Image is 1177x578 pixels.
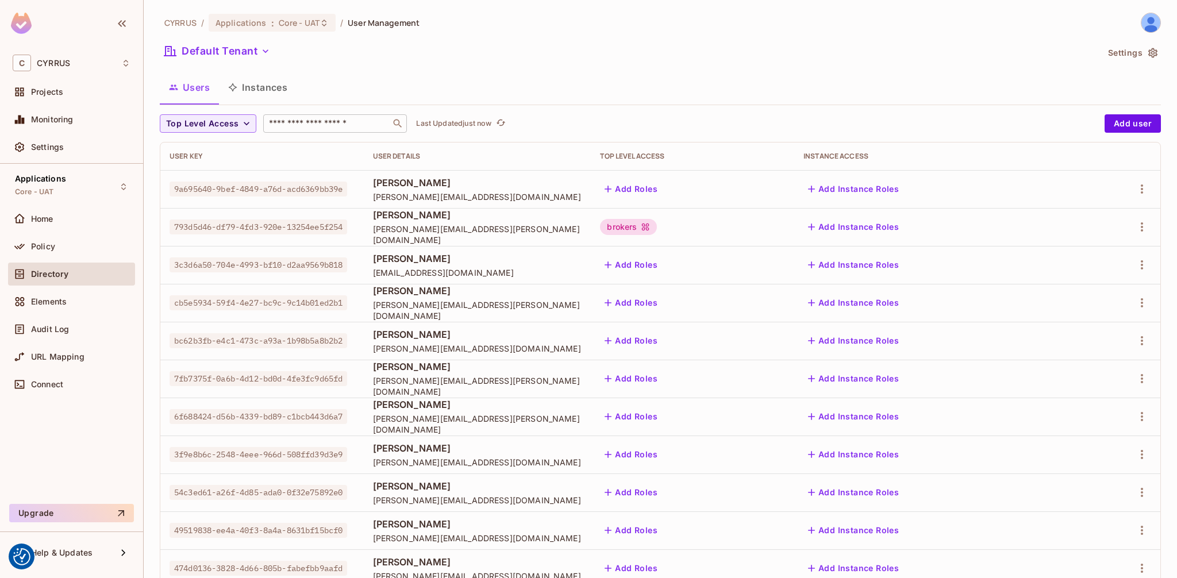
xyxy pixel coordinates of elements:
[201,17,204,28] li: /
[31,87,63,97] span: Projects
[600,152,785,161] div: Top Level Access
[31,380,63,389] span: Connect
[373,343,582,354] span: [PERSON_NAME][EMAIL_ADDRESS][DOMAIN_NAME]
[160,114,256,133] button: Top Level Access
[600,180,662,198] button: Add Roles
[279,17,320,28] span: Core - UAT
[31,297,67,306] span: Elements
[373,495,582,506] span: [PERSON_NAME][EMAIL_ADDRESS][DOMAIN_NAME]
[31,269,68,279] span: Directory
[31,214,53,224] span: Home
[600,407,662,426] button: Add Roles
[170,295,347,310] span: cb5e5934-59f4-4e27-bc9c-9c14b01ed2b1
[219,73,297,102] button: Instances
[13,548,30,565] button: Consent Preferences
[13,548,30,565] img: Revisit consent button
[15,187,54,196] span: Core - UAT
[803,218,903,236] button: Add Instance Roles
[600,294,662,312] button: Add Roles
[803,256,903,274] button: Add Instance Roles
[373,209,582,221] span: [PERSON_NAME]
[600,219,656,235] div: brokers
[11,13,32,34] img: SReyMgAAAABJRU5ErkJggg==
[271,18,275,28] span: :
[170,371,347,386] span: 7fb7375f-0a6b-4d12-bd0d-4fe3fc9d65fd
[170,257,347,272] span: 3c3d6a50-704e-4993-bf10-d2aa9569b818
[373,224,582,245] span: [PERSON_NAME][EMAIL_ADDRESS][PERSON_NAME][DOMAIN_NAME]
[600,445,662,464] button: Add Roles
[803,483,903,502] button: Add Instance Roles
[373,556,582,568] span: [PERSON_NAME]
[373,533,582,544] span: [PERSON_NAME][EMAIL_ADDRESS][DOMAIN_NAME]
[600,369,662,388] button: Add Roles
[373,284,582,297] span: [PERSON_NAME]
[803,180,903,198] button: Add Instance Roles
[373,457,582,468] span: [PERSON_NAME][EMAIL_ADDRESS][DOMAIN_NAME]
[1141,13,1160,32] img: Antonín Lavička
[31,115,74,124] span: Monitoring
[31,242,55,251] span: Policy
[803,152,1064,161] div: Instance Access
[1103,44,1161,62] button: Settings
[160,42,275,60] button: Default Tenant
[13,55,31,71] span: C
[170,485,347,500] span: 54c3ed61-a26f-4d85-ada0-0f32e75892e0
[170,409,347,424] span: 6f688424-d56b-4339-bd89-c1bcb443d6a7
[373,518,582,530] span: [PERSON_NAME]
[170,523,347,538] span: 49519838-ee4a-40f3-8a4a-8631bf15bcf0
[373,191,582,202] span: [PERSON_NAME][EMAIL_ADDRESS][DOMAIN_NAME]
[9,504,134,522] button: Upgrade
[348,17,420,28] span: User Management
[496,118,506,129] span: refresh
[494,117,507,130] button: refresh
[31,352,84,361] span: URL Mapping
[170,152,355,161] div: User Key
[373,442,582,454] span: [PERSON_NAME]
[31,325,69,334] span: Audit Log
[340,17,343,28] li: /
[1105,114,1161,133] button: Add user
[803,369,903,388] button: Add Instance Roles
[373,267,582,278] span: [EMAIL_ADDRESS][DOMAIN_NAME]
[416,119,491,128] p: Last Updated just now
[373,375,582,397] span: [PERSON_NAME][EMAIL_ADDRESS][PERSON_NAME][DOMAIN_NAME]
[170,182,347,196] span: 9a695640-9bef-4849-a76d-acd6369bb39e
[803,294,903,312] button: Add Instance Roles
[803,559,903,577] button: Add Instance Roles
[170,333,347,348] span: bc62b3fb-e4c1-473c-a93a-1b98b5a8b2b2
[37,59,70,68] span: Workspace: CYRRUS
[373,413,582,435] span: [PERSON_NAME][EMAIL_ADDRESS][PERSON_NAME][DOMAIN_NAME]
[803,445,903,464] button: Add Instance Roles
[600,559,662,577] button: Add Roles
[170,219,347,234] span: 793d5d46-df79-4fd3-920e-13254ee5f254
[166,117,239,131] span: Top Level Access
[164,17,197,28] span: the active workspace
[160,73,219,102] button: Users
[31,142,64,152] span: Settings
[216,17,267,28] span: Applications
[803,521,903,540] button: Add Instance Roles
[373,398,582,411] span: [PERSON_NAME]
[373,328,582,341] span: [PERSON_NAME]
[600,332,662,350] button: Add Roles
[600,521,662,540] button: Add Roles
[373,299,582,321] span: [PERSON_NAME][EMAIL_ADDRESS][PERSON_NAME][DOMAIN_NAME]
[600,483,662,502] button: Add Roles
[491,117,507,130] span: Click to refresh data
[373,176,582,189] span: [PERSON_NAME]
[803,407,903,426] button: Add Instance Roles
[803,332,903,350] button: Add Instance Roles
[31,548,93,557] span: Help & Updates
[600,256,662,274] button: Add Roles
[373,480,582,492] span: [PERSON_NAME]
[170,561,347,576] span: 474d0136-3828-4d66-805b-fabefbb9aafd
[373,252,582,265] span: [PERSON_NAME]
[15,174,66,183] span: Applications
[170,447,347,462] span: 3f9e8b6c-2548-4eee-966d-508ffd39d3e9
[373,360,582,373] span: [PERSON_NAME]
[373,152,582,161] div: User Details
